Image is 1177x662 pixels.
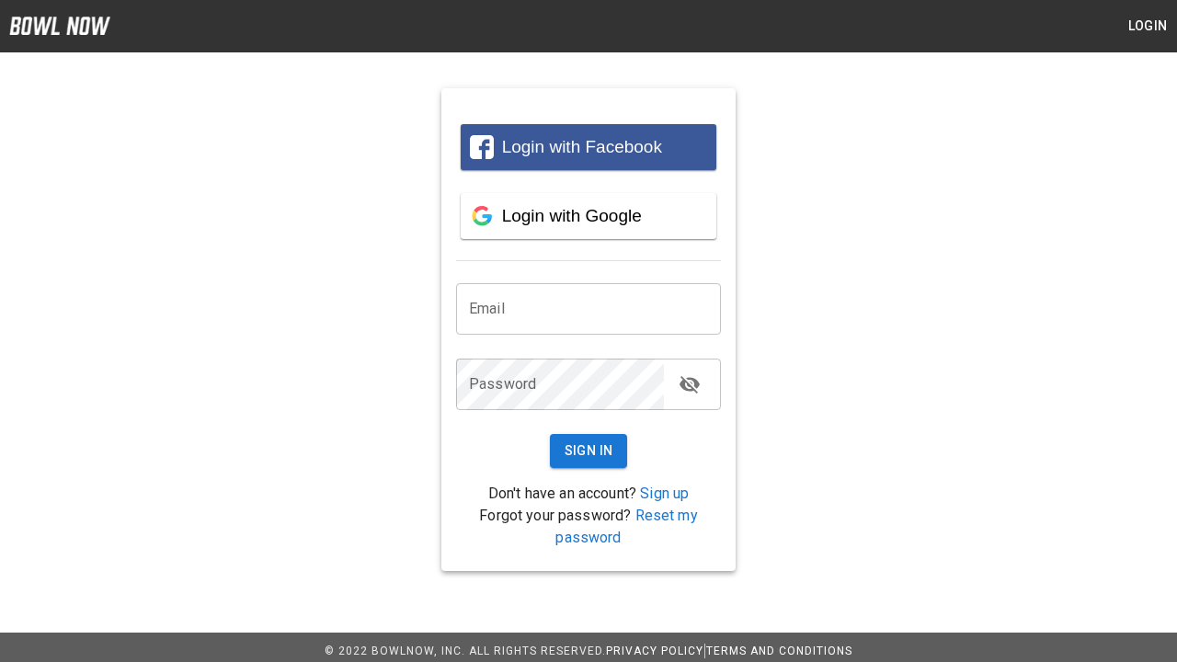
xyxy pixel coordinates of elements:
[555,507,697,546] a: Reset my password
[502,206,642,225] span: Login with Google
[706,645,852,657] a: Terms and Conditions
[606,645,703,657] a: Privacy Policy
[461,124,716,170] button: Login with Facebook
[502,137,662,156] span: Login with Facebook
[671,366,708,403] button: toggle password visibility
[1118,9,1177,43] button: Login
[456,505,721,549] p: Forgot your password?
[550,434,628,468] button: Sign In
[461,193,716,239] button: Login with Google
[640,485,689,502] a: Sign up
[325,645,606,657] span: © 2022 BowlNow, Inc. All Rights Reserved.
[9,17,110,35] img: logo
[456,483,721,505] p: Don't have an account?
